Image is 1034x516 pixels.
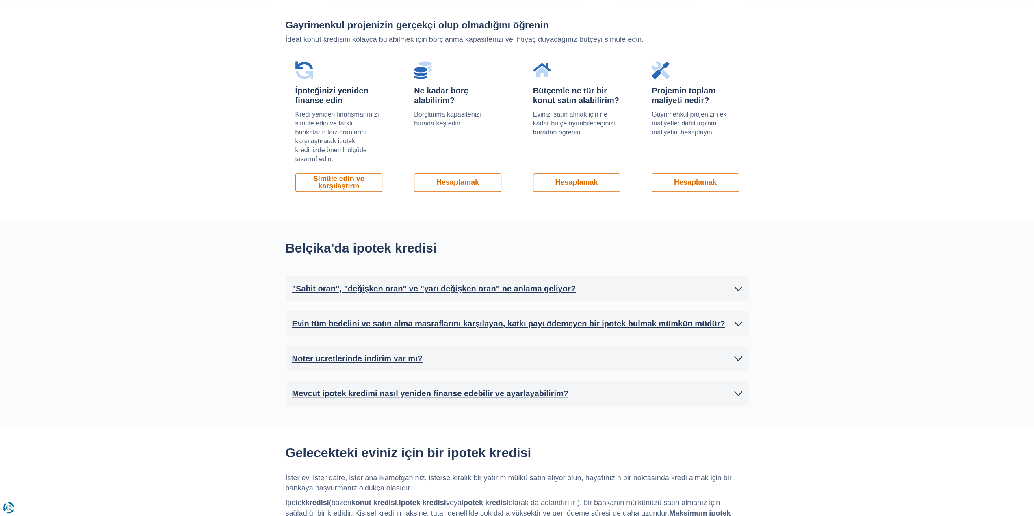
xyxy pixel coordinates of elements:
[286,474,732,492] font: İster ev, ister daire, ister ana ikametgahınız, isterse kiralık bir yatırım mülkü satın alıyor ol...
[286,19,549,30] font: Gayrimenkul projenizin gerçekçi olup olmadığını öğrenin
[462,499,509,507] font: ipotek kredisi
[292,352,742,365] a: Noter ücretlerinde indirim var mı?
[533,86,619,105] font: Bütçemle ne tür bir konut satın alabilirim?
[351,499,397,507] font: konut kredisi
[674,178,717,186] font: Hesaplamak
[397,499,399,507] font: ,
[313,175,364,190] font: Simüle edin ve karşılaştırın
[292,354,423,363] font: Noter ücretlerinde indirim var mı?
[436,178,479,186] font: Hesaplamak
[652,61,670,79] img: Projemin toplam maliyeti nedir?
[399,499,446,507] font: ipotek kredisi
[414,173,501,192] a: Hesaplamak
[652,86,715,105] font: Projemin toplam maliyeti nedir?
[295,86,369,105] font: İpoteğinizi yeniden finanse edin
[533,111,615,136] font: Evinizi satın almak için ne kadar bütçe ayırabileceğinizi buradan öğrenin.
[446,499,462,507] font: veya
[414,61,432,79] img: Ne kadar borç alabilirim?
[295,111,379,162] font: Kredi yeniden finansmanınızı simüle edin ve farklı bankaların faiz oranlarını karşılaştırarak ipo...
[533,61,551,79] img: Bütçemle ne tür bir konut satın alabilirim?
[292,317,742,330] a: Evin tüm bedelini ve satın alma masraflarını karşılayan, katkı payı ödemeyen bir ipotek bulmak mü...
[306,499,329,507] font: kredisi
[295,61,313,79] img: İpoteğinizi yeniden finanse edin
[652,111,726,136] font: Gayrimenkul projenizin ek maliyetler dahil toplam maliyetini hesaplayın.
[292,284,576,293] font: "Sabit oran", "değişken oran" ve "yarı değişken oran" ne anlama geliyor?
[295,173,383,192] a: Simüle edin ve karşılaştırın
[286,241,437,255] font: Belçika'da ipotek kredisi
[292,283,742,295] a: "Sabit oran", "değişken oran" ve "yarı değişken oran" ne anlama geliyor?
[414,86,468,105] font: Ne kadar borç alabilirim?
[329,499,351,507] font: (bazen
[286,35,644,43] font: İdeal konut kredisini kolayca bulabilmek için borçlanma kapasitenizi ve ihtiyaç duyacağınız bütçe...
[555,178,598,186] font: Hesaplamak
[292,319,725,328] font: Evin tüm bedelini ve satın alma masraflarını karşılayan, katkı payı ödemeyen bir ipotek bulmak mü...
[292,389,568,398] font: Mevcut ipotek kredimi nasıl yeniden finanse edebilir ve ayarlayabilirim?
[414,111,481,127] font: Borçlanma kapasitenizi burada keşfedin.
[652,173,739,192] a: Hesaplamak
[533,173,620,192] a: Hesaplamak
[286,445,531,460] font: Gelecekteki eviniz için bir ipotek kredisi
[286,499,306,507] font: İpotek
[292,387,742,399] a: Mevcut ipotek kredimi nasıl yeniden finanse edebilir ve ayarlayabilirim?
